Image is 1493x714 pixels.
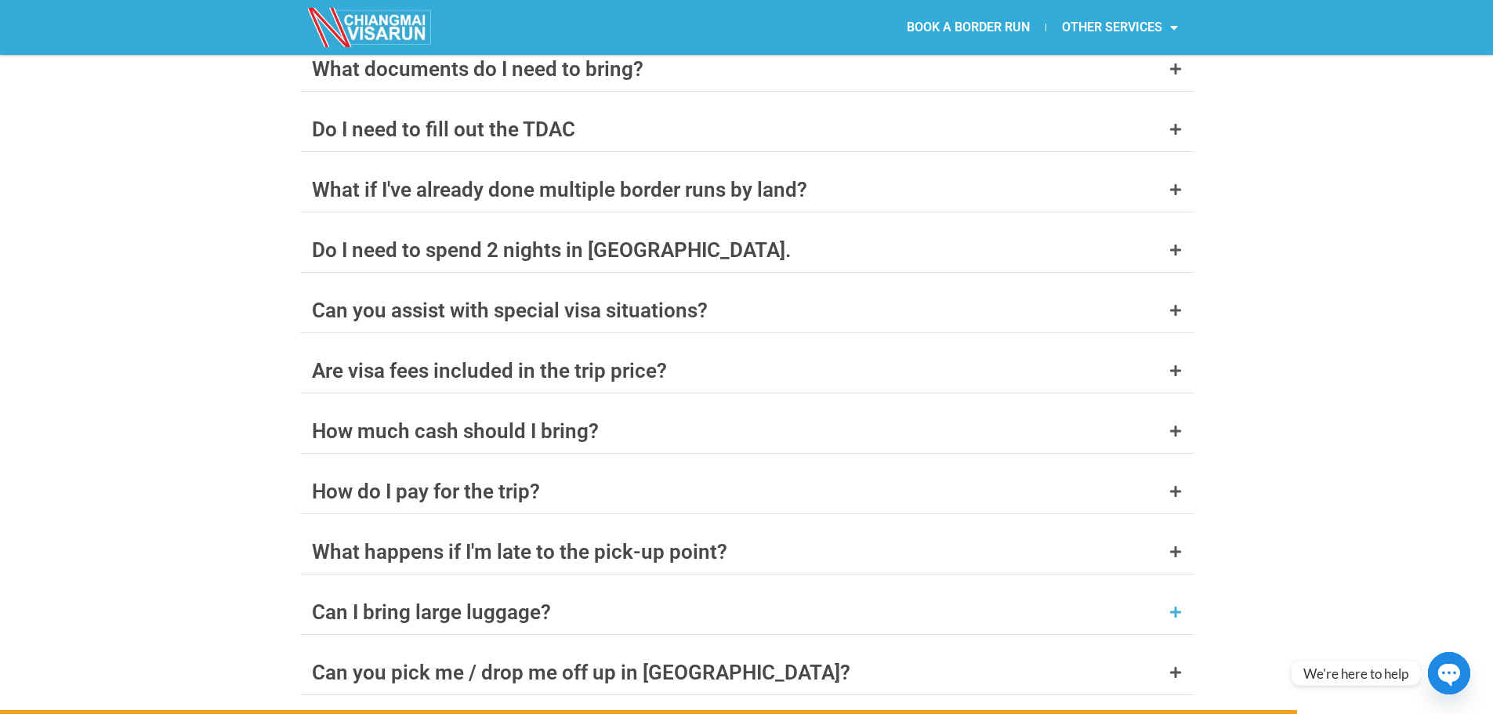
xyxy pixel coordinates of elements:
[312,240,791,260] div: Do I need to spend 2 nights in [GEOGRAPHIC_DATA].
[312,179,807,200] div: What if I've already done multiple border runs by land?
[312,542,727,562] div: What happens if I'm late to the pick-up point?
[312,119,575,140] div: Do I need to fill out the TDAC
[312,481,540,502] div: How do I pay for the trip?
[312,421,599,441] div: How much cash should I bring?
[891,9,1045,45] a: BOOK A BORDER RUN
[747,9,1194,45] nav: Menu
[312,602,551,622] div: Can I bring large luggage?
[312,300,708,321] div: Can you assist with special visa situations?
[1046,9,1194,45] a: OTHER SERVICES
[312,361,667,381] div: Are visa fees included in the trip price?
[312,662,850,683] div: Can you pick me / drop me off up in [GEOGRAPHIC_DATA]?
[312,59,643,79] div: What documents do I need to bring?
